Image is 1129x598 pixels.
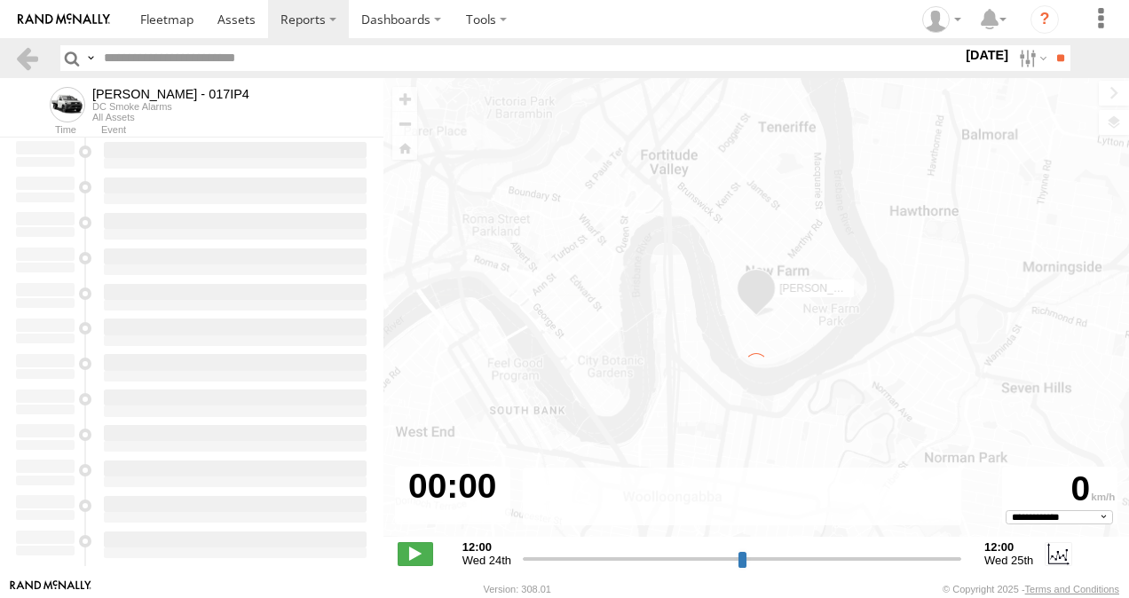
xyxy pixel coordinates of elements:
[984,540,1033,554] strong: 12:00
[984,554,1033,567] span: Wed 25th
[10,580,91,598] a: Visit our Website
[14,126,76,135] div: Time
[962,45,1012,65] label: [DATE]
[1005,469,1115,510] div: 0
[398,542,433,565] label: Play/Stop
[943,584,1119,594] div: © Copyright 2025 -
[92,112,249,122] div: All Assets
[92,101,249,112] div: DC Smoke Alarms
[14,45,40,71] a: Back to previous Page
[462,540,511,554] strong: 12:00
[1025,584,1119,594] a: Terms and Conditions
[83,45,98,71] label: Search Query
[462,554,511,567] span: Wed 24th
[1012,45,1050,71] label: Search Filter Options
[484,584,551,594] div: Version: 308.01
[92,87,249,101] div: Nathan - 017IP4 - View Asset History
[1030,5,1059,34] i: ?
[916,6,967,33] div: Marco DiBenedetto
[101,126,383,135] div: Event
[18,13,110,26] img: rand-logo.svg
